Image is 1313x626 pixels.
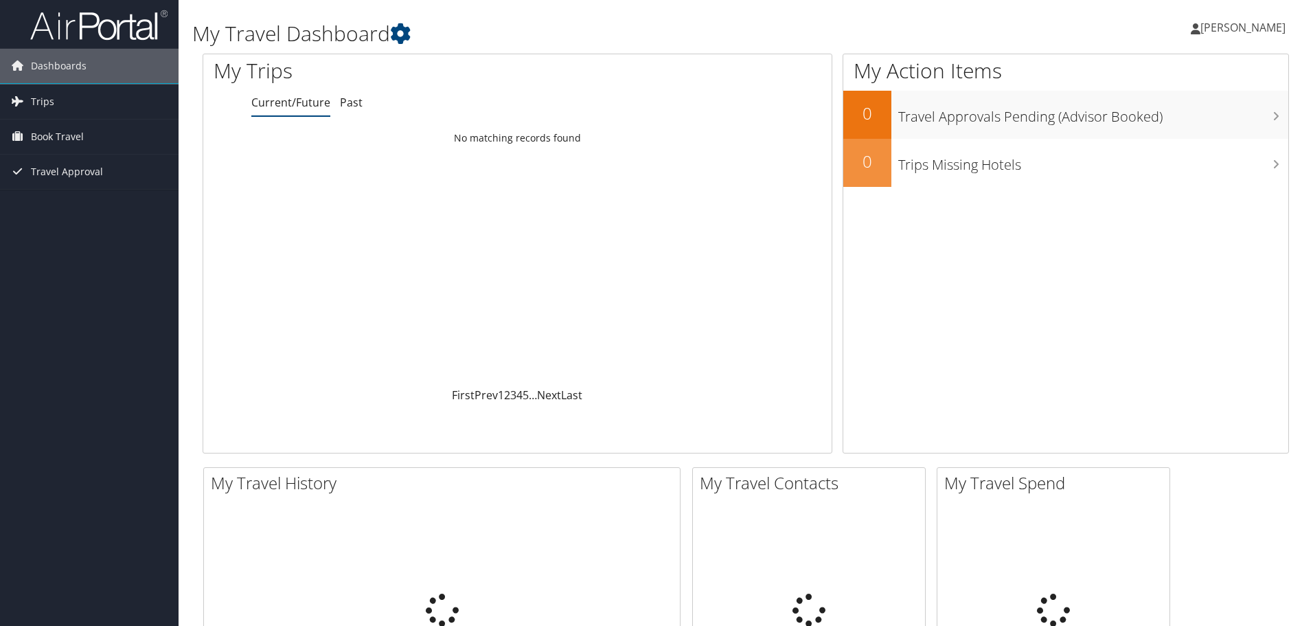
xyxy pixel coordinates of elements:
span: [PERSON_NAME] [1200,20,1286,35]
span: Trips [31,85,54,119]
h1: My Trips [214,56,560,85]
h3: Travel Approvals Pending (Advisor Booked) [898,100,1288,126]
td: No matching records found [203,126,832,150]
a: 5 [523,388,529,403]
h1: My Action Items [843,56,1288,85]
h2: 0 [843,102,891,125]
a: Past [340,95,363,110]
a: Next [537,388,561,403]
span: Travel Approval [31,155,103,189]
a: 0Travel Approvals Pending (Advisor Booked) [843,91,1288,139]
a: First [452,388,475,403]
h2: 0 [843,150,891,173]
h2: My Travel History [211,471,680,495]
span: Dashboards [31,49,87,83]
a: Current/Future [251,95,330,110]
h2: My Travel Contacts [700,471,925,495]
a: 2 [504,388,510,403]
h2: My Travel Spend [944,471,1169,495]
img: airportal-logo.png [30,9,168,41]
span: Book Travel [31,120,84,154]
a: Prev [475,388,498,403]
h1: My Travel Dashboard [192,19,930,48]
a: 4 [516,388,523,403]
h3: Trips Missing Hotels [898,148,1288,175]
a: Last [561,388,582,403]
a: 1 [498,388,504,403]
span: … [529,388,537,403]
a: [PERSON_NAME] [1191,7,1299,48]
a: 3 [510,388,516,403]
a: 0Trips Missing Hotels [843,139,1288,187]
